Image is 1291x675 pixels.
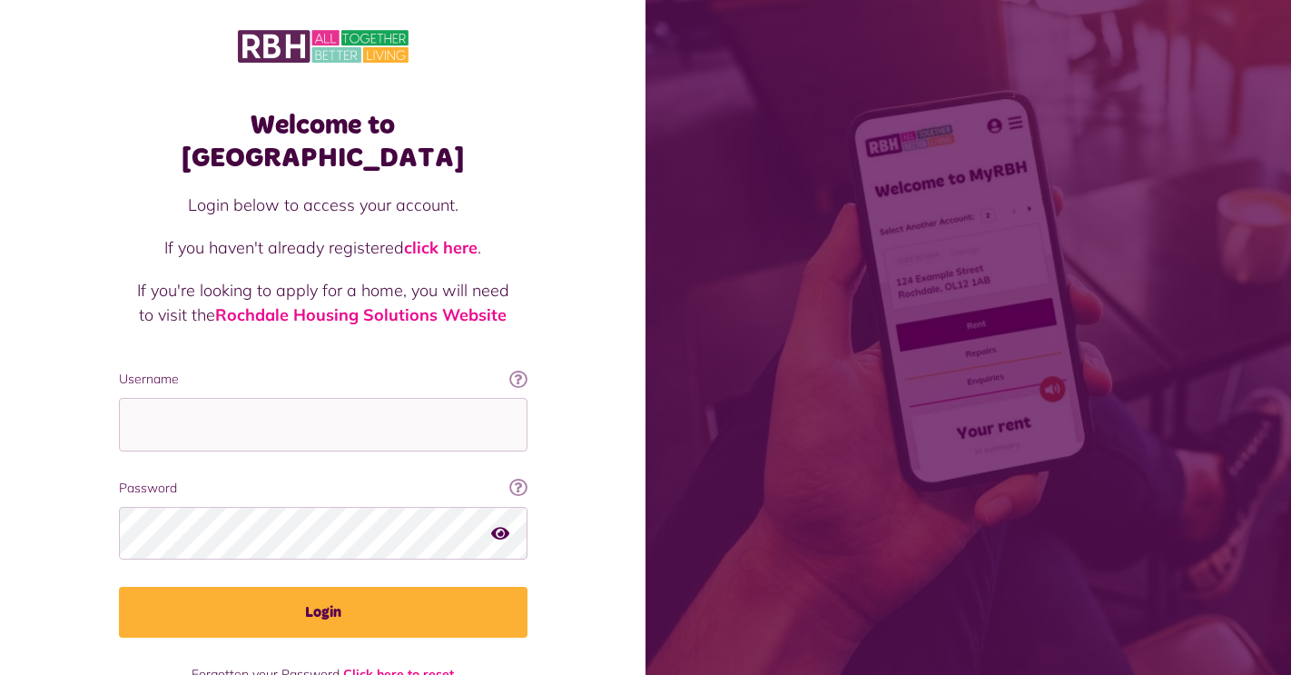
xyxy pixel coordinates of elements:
button: Login [119,587,527,638]
p: If you're looking to apply for a home, you will need to visit the [137,278,509,327]
img: MyRBH [238,27,409,65]
a: Rochdale Housing Solutions Website [215,304,507,325]
label: Password [119,479,527,498]
p: If you haven't already registered . [137,235,509,260]
a: click here [404,237,478,258]
p: Login below to access your account. [137,193,509,217]
h1: Welcome to [GEOGRAPHIC_DATA] [119,109,527,174]
label: Username [119,370,527,389]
